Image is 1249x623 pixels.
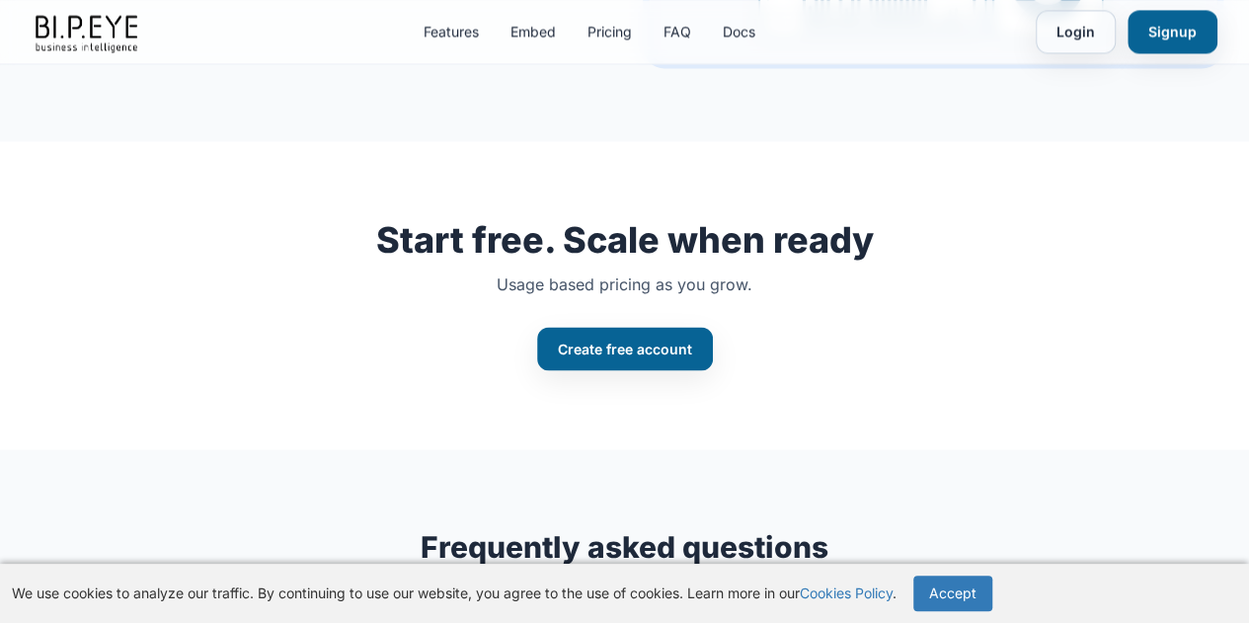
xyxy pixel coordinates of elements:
a: Pricing [587,22,632,41]
a: Login [1036,10,1116,53]
button: Accept [913,576,992,611]
h2: Frequently asked questions [151,528,1099,564]
a: FAQ [664,22,691,41]
p: We use cookies to analyze our traffic. By continuing to use our website, you agree to the use of ... [12,584,897,603]
a: Cookies Policy [800,584,893,601]
a: Embed [510,22,556,41]
img: bipeye-logo [32,10,144,54]
a: Signup [1128,10,1217,53]
a: Docs [723,22,755,41]
h2: Start free. Scale when ready [32,220,1217,260]
a: Create free account [537,327,713,370]
a: Features [424,22,479,41]
p: Usage based pricing as you grow. [32,272,1217,295]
